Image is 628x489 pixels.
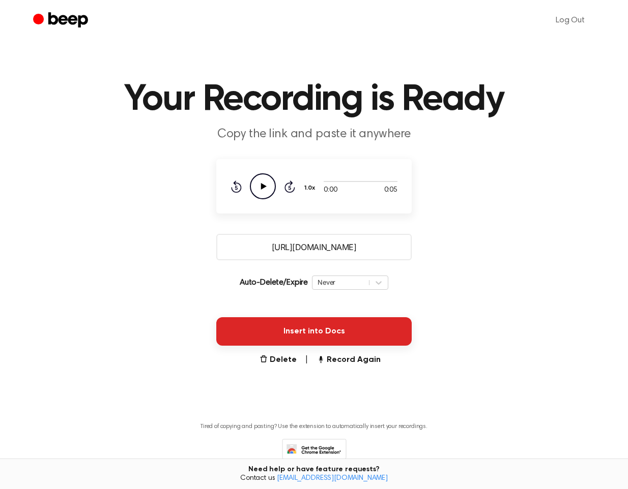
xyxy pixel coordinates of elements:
[384,185,397,196] span: 0:05
[216,317,412,346] button: Insert into Docs
[317,354,381,366] button: Record Again
[53,81,575,118] h1: Your Recording is Ready
[303,179,319,197] button: 1.0x
[119,126,509,143] p: Copy the link and paste it anywhere
[240,277,308,289] p: Auto-Delete/Expire
[33,11,91,30] a: Beep
[6,474,622,483] span: Contact us
[201,423,427,431] p: Tired of copying and pasting? Use the extension to automatically insert your recordings.
[260,354,297,366] button: Delete
[305,354,308,366] span: |
[324,185,337,196] span: 0:00
[546,8,595,33] a: Log Out
[318,278,364,287] div: Never
[277,475,388,482] a: [EMAIL_ADDRESS][DOMAIN_NAME]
